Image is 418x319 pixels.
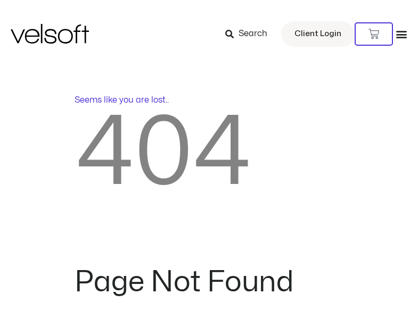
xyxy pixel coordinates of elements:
a: Client Login [281,21,355,47]
div: Menu Toggle [396,28,407,40]
img: Velsoft Training Materials [11,24,89,44]
h2: Page Not Found [75,268,344,297]
h2: 404 [75,106,344,202]
p: Seems like you are lost.. [75,94,344,106]
a: Search [225,25,275,43]
span: Client Login [294,27,341,41]
span: Search [239,27,267,41]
